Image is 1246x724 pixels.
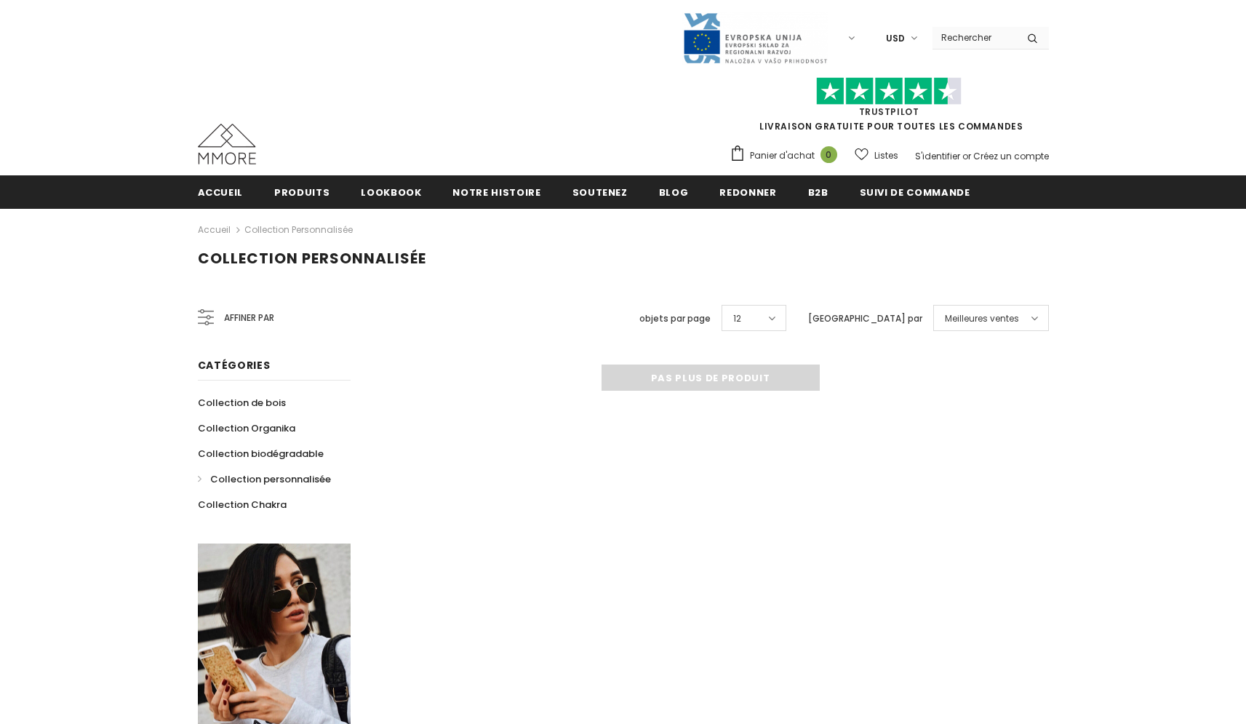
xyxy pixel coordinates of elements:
a: Listes [855,143,898,168]
a: TrustPilot [859,106,919,118]
span: Redonner [719,186,776,199]
img: Faites confiance aux étoiles pilotes [816,77,962,106]
span: Collection biodégradable [198,447,324,461]
span: Accueil [198,186,244,199]
span: Panier d'achat [750,148,815,163]
span: 0 [820,146,837,163]
span: 12 [733,311,741,326]
span: soutenez [572,186,628,199]
label: [GEOGRAPHIC_DATA] par [808,311,922,326]
label: objets par page [639,311,711,326]
span: LIVRAISON GRATUITE POUR TOUTES LES COMMANDES [730,84,1049,132]
img: Javni Razpis [682,12,828,65]
span: Collection Organika [198,421,295,435]
a: Accueil [198,221,231,239]
span: Collection personnalisée [198,248,426,268]
span: Suivi de commande [860,186,970,199]
a: Produits [274,175,330,208]
a: Créez un compte [973,150,1049,162]
span: Blog [659,186,689,199]
span: Meilleures ventes [945,311,1019,326]
span: Collection de bois [198,396,286,410]
a: Suivi de commande [860,175,970,208]
a: Blog [659,175,689,208]
span: Catégories [198,358,271,373]
a: Collection biodégradable [198,441,324,466]
a: Collection Organika [198,415,295,441]
a: Panier d'achat 0 [730,145,844,167]
span: Produits [274,186,330,199]
a: Lookbook [361,175,421,208]
span: Listes [874,148,898,163]
span: Collection personnalisée [210,472,331,486]
a: Collection Chakra [198,492,287,517]
a: Collection personnalisée [244,223,353,236]
a: Notre histoire [452,175,540,208]
a: B2B [808,175,828,208]
a: S'identifier [915,150,960,162]
input: Search Site [932,27,1016,48]
a: Collection personnalisée [198,466,331,492]
a: Redonner [719,175,776,208]
span: B2B [808,186,828,199]
a: Javni Razpis [682,31,828,44]
span: Affiner par [224,310,274,326]
span: Lookbook [361,186,421,199]
a: soutenez [572,175,628,208]
img: Cas MMORE [198,124,256,164]
a: Accueil [198,175,244,208]
a: Collection de bois [198,390,286,415]
span: Collection Chakra [198,498,287,512]
span: USD [886,31,905,46]
span: or [962,150,971,162]
span: Notre histoire [452,186,540,199]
